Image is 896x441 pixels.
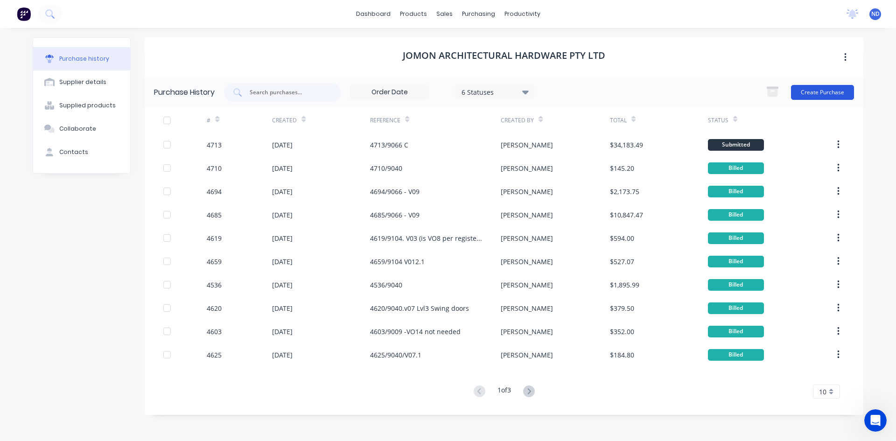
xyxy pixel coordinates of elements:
[708,186,764,197] div: Billed
[59,101,116,110] div: Supplied products
[501,140,553,150] div: [PERSON_NAME]
[370,163,402,173] div: 4710/9040
[501,257,553,266] div: [PERSON_NAME]
[497,385,511,399] div: 1 of 3
[610,140,643,150] div: $34,183.49
[370,257,425,266] div: 4659/9104 V012.1
[207,210,222,220] div: 4685
[207,280,222,290] div: 4536
[207,187,222,196] div: 4694
[462,87,528,97] div: 6 Statuses
[370,187,420,196] div: 4694/9066 - V09
[272,350,293,360] div: [DATE]
[610,210,643,220] div: $10,847.47
[403,50,605,61] h1: Jomon Architectural Hardware Pty Ltd
[59,78,106,86] div: Supplier details
[610,233,634,243] div: $594.00
[207,303,222,313] div: 4620
[59,148,88,156] div: Contacts
[610,280,639,290] div: $1,895.99
[33,47,130,70] button: Purchase history
[272,210,293,220] div: [DATE]
[819,387,826,397] span: 10
[708,326,764,337] div: Billed
[370,210,420,220] div: 4685/9066 - V09
[59,55,109,63] div: Purchase history
[207,233,222,243] div: 4619
[272,233,293,243] div: [DATE]
[207,140,222,150] div: 4713
[864,409,887,432] iframe: Intercom live chat
[501,280,553,290] div: [PERSON_NAME]
[708,256,764,267] div: Billed
[708,302,764,314] div: Billed
[708,232,764,244] div: Billed
[708,279,764,291] div: Billed
[370,140,408,150] div: 4713/9066 C
[272,327,293,336] div: [DATE]
[33,140,130,164] button: Contacts
[370,350,421,360] div: 4625/9040/V07.1
[395,7,432,21] div: products
[207,327,222,336] div: 4603
[708,116,728,125] div: Status
[610,116,627,125] div: Total
[207,116,210,125] div: #
[17,7,31,21] img: Factory
[207,163,222,173] div: 4710
[154,87,215,98] div: Purchase History
[501,163,553,173] div: [PERSON_NAME]
[708,209,764,221] div: Billed
[370,233,482,243] div: 4619/9104. V03 (is VO8 per register not VO3)
[610,257,634,266] div: $527.07
[501,210,553,220] div: [PERSON_NAME]
[432,7,457,21] div: sales
[871,10,880,18] span: ND
[501,350,553,360] div: [PERSON_NAME]
[610,303,634,313] div: $379.50
[501,327,553,336] div: [PERSON_NAME]
[249,88,326,97] input: Search purchases...
[272,116,297,125] div: Created
[501,187,553,196] div: [PERSON_NAME]
[370,116,400,125] div: Reference
[207,257,222,266] div: 4659
[272,187,293,196] div: [DATE]
[501,303,553,313] div: [PERSON_NAME]
[351,7,395,21] a: dashboard
[33,117,130,140] button: Collaborate
[59,125,96,133] div: Collaborate
[610,163,634,173] div: $145.20
[370,303,469,313] div: 4620/9040.v07 Lvl3 Swing doors
[501,233,553,243] div: [PERSON_NAME]
[33,70,130,94] button: Supplier details
[457,7,500,21] div: purchasing
[610,327,634,336] div: $352.00
[350,85,429,99] input: Order Date
[33,94,130,117] button: Supplied products
[501,116,534,125] div: Created By
[272,257,293,266] div: [DATE]
[708,349,764,361] div: Billed
[500,7,545,21] div: productivity
[272,140,293,150] div: [DATE]
[272,303,293,313] div: [DATE]
[610,350,634,360] div: $184.80
[370,280,402,290] div: 4536/9040
[708,162,764,174] div: Billed
[791,85,854,100] button: Create Purchase
[272,280,293,290] div: [DATE]
[272,163,293,173] div: [DATE]
[610,187,639,196] div: $2,173.75
[370,327,461,336] div: 4603/9009 -VO14 not needed
[708,139,764,151] div: Submitted
[207,350,222,360] div: 4625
